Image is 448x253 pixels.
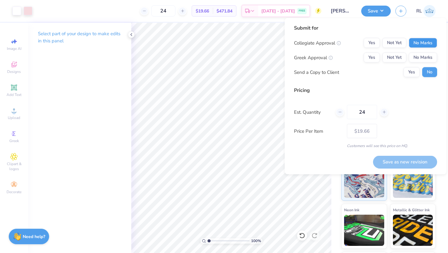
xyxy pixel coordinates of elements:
[294,108,331,116] label: Est. Quantity
[294,87,437,94] div: Pricing
[404,67,420,77] button: Yes
[393,167,433,198] img: Puff Ink
[409,53,437,63] button: No Marks
[217,8,232,14] span: $471.84
[151,5,175,17] input: – –
[7,189,21,194] span: Decorate
[393,207,430,213] span: Metallic & Glitter Ink
[423,5,436,17] img: Ryan Leale
[344,215,384,246] img: Neon Ink
[364,38,380,48] button: Yes
[7,92,21,97] span: Add Text
[196,8,209,14] span: $19.66
[347,105,377,119] input: – –
[3,161,25,171] span: Clipart & logos
[361,6,391,17] button: Save
[294,69,339,76] div: Send a Copy to Client
[7,69,21,74] span: Designs
[382,38,406,48] button: Not Yet
[409,38,437,48] button: No Marks
[23,234,45,240] strong: Need help?
[344,167,384,198] img: Standard
[38,30,121,45] p: Select part of your design to make edits in this panel
[251,238,261,244] span: 100 %
[294,39,341,46] div: Collegiate Approval
[416,5,436,17] a: RL
[294,143,437,149] div: Customers will see this price on HQ.
[382,53,406,63] button: Not Yet
[344,207,359,213] span: Neon Ink
[294,54,333,61] div: Greek Approval
[299,9,305,13] span: FREE
[364,53,380,63] button: Yes
[9,138,19,143] span: Greek
[8,115,20,120] span: Upload
[393,215,433,246] img: Metallic & Glitter Ink
[422,67,437,77] button: No
[294,24,437,32] div: Submit for
[261,8,295,14] span: [DATE] - [DATE]
[294,127,342,135] label: Price Per Item
[7,46,21,51] span: Image AI
[326,5,357,17] input: Untitled Design
[416,7,422,15] span: RL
